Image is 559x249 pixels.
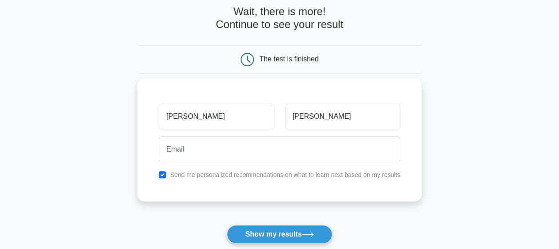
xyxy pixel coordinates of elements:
[170,171,400,178] label: Send me personalized recommendations on what to learn next based on my results
[159,137,400,162] input: Email
[227,225,332,244] button: Show my results
[285,104,400,129] input: Last name
[259,55,318,63] div: The test is finished
[159,104,274,129] input: First name
[137,5,422,31] h4: Wait, there is more! Continue to see your result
